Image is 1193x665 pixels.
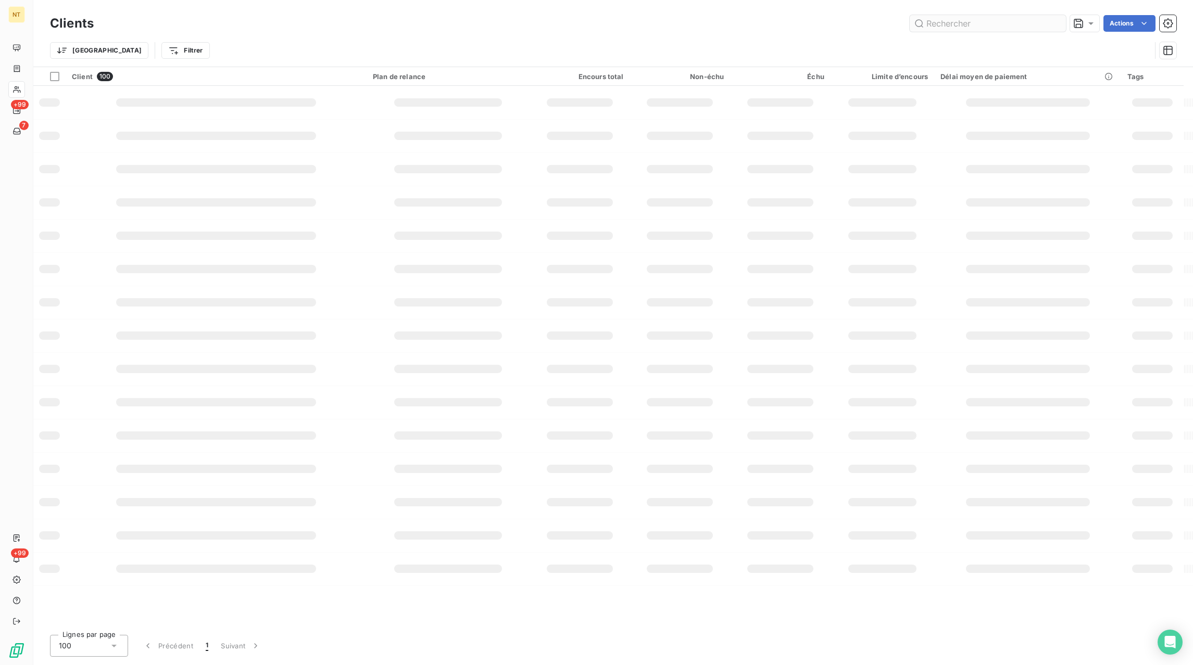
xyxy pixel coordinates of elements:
[206,641,208,651] span: 1
[910,15,1066,32] input: Rechercher
[136,635,199,657] button: Précédent
[19,121,29,130] span: 7
[97,72,113,81] span: 100
[1127,72,1177,81] div: Tags
[50,42,148,59] button: [GEOGRAPHIC_DATA]
[215,635,267,657] button: Suivant
[11,548,29,558] span: +99
[199,635,215,657] button: 1
[11,100,29,109] span: +99
[72,72,93,81] span: Client
[940,72,1115,81] div: Délai moyen de paiement
[59,641,71,651] span: 100
[837,72,928,81] div: Limite d’encours
[8,642,25,659] img: Logo LeanPay
[373,72,523,81] div: Plan de relance
[536,72,624,81] div: Encours total
[736,72,824,81] div: Échu
[8,6,25,23] div: NT
[636,72,724,81] div: Non-échu
[1103,15,1156,32] button: Actions
[161,42,209,59] button: Filtrer
[1158,630,1183,655] div: Open Intercom Messenger
[50,14,94,33] h3: Clients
